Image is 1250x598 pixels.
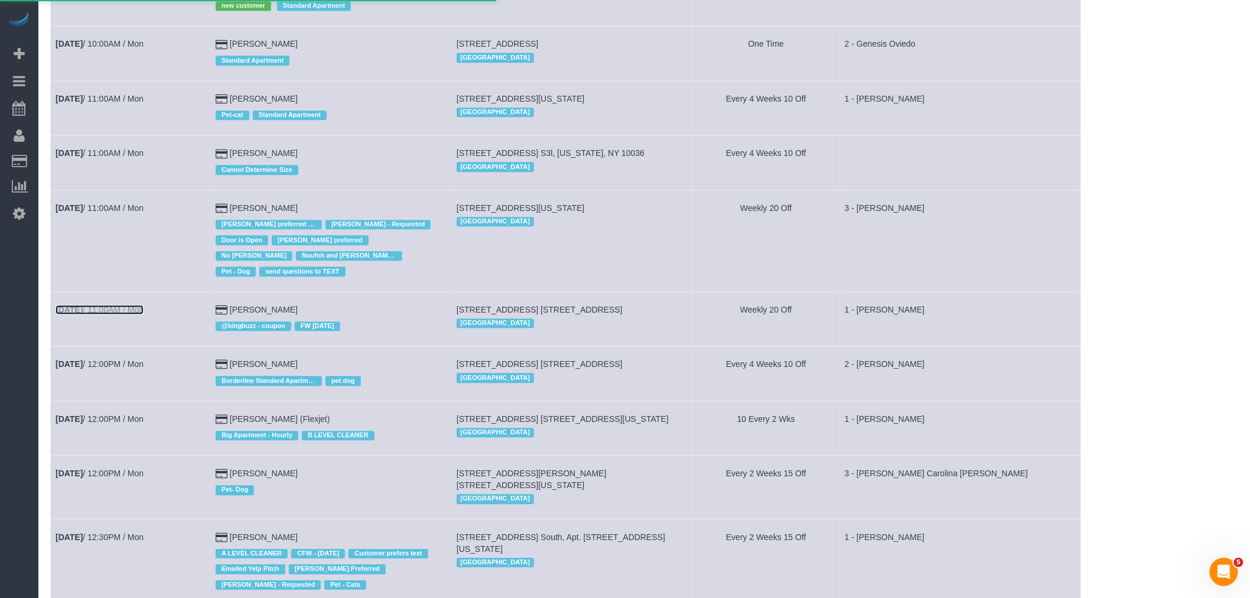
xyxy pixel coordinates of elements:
[51,135,211,190] td: Schedule date
[56,203,83,213] b: [DATE]
[211,401,452,455] td: Customer
[216,56,289,65] span: Standard Apartment
[56,94,83,103] b: [DATE]
[51,456,211,519] td: Schedule date
[230,39,298,48] a: [PERSON_NAME]
[457,159,688,174] div: Location
[216,549,288,558] span: A LEVEL CLEANER
[452,346,693,401] td: Service location
[211,291,452,346] td: Customer
[457,162,534,171] span: [GEOGRAPHIC_DATA]
[457,108,534,117] span: [GEOGRAPHIC_DATA]
[1210,558,1238,586] iframe: Intercom live chat
[230,359,298,369] a: [PERSON_NAME]
[349,549,428,558] span: Customer prefers text
[452,291,693,346] td: Service location
[457,39,538,48] span: [STREET_ADDRESS]
[230,94,298,103] a: [PERSON_NAME]
[692,346,839,401] td: Frequency
[272,235,369,245] span: [PERSON_NAME] preferred
[216,306,227,314] i: Credit Card Payment
[253,110,327,120] span: Standard Apartment
[56,148,144,158] a: [DATE]/ 11:00AM / Mon
[840,291,1081,346] td: Assigned to
[230,305,298,314] a: [PERSON_NAME]
[56,359,144,369] a: [DATE]/ 12:00PM / Mon
[259,266,345,276] span: send questions to TEXT
[230,203,298,213] a: [PERSON_NAME]
[457,105,688,120] div: Location
[216,534,227,542] i: Credit Card Payment
[457,50,688,65] div: Location
[56,469,83,478] b: [DATE]
[840,26,1081,80] td: Assigned to
[452,80,693,135] td: Service location
[325,220,431,229] span: [PERSON_NAME] - Requested
[457,305,623,314] span: [STREET_ADDRESS] [STREET_ADDRESS]
[56,359,83,369] b: [DATE]
[216,165,298,174] span: Cannot Determine Size
[216,251,292,261] span: No [PERSON_NAME]
[51,26,211,80] td: Schedule date
[457,494,534,503] span: [GEOGRAPHIC_DATA]
[457,532,665,554] span: [STREET_ADDRESS] South, Apt. [STREET_ADDRESS][US_STATE]
[692,135,839,190] td: Frequency
[216,204,227,213] i: Credit Card Payment
[457,555,688,570] div: Location
[230,148,298,158] a: [PERSON_NAME]
[302,431,374,440] span: B LEVEL CLEANER
[457,414,669,424] span: [STREET_ADDRESS] [STREET_ADDRESS][US_STATE]
[325,376,361,385] span: pet dog
[56,39,144,48] a: [DATE]/ 10:00AM / Mon
[840,80,1081,135] td: Assigned to
[216,110,249,120] span: Pet-cat
[457,316,688,331] div: Location
[211,190,452,291] td: Customer
[457,214,688,229] div: Location
[324,580,366,590] span: Pet - Cats
[56,414,83,424] b: [DATE]
[7,12,31,28] a: Automaid Logo
[692,456,839,519] td: Frequency
[56,305,144,314] a: [DATE]/ 11:00AM / Mon
[457,203,585,213] span: [STREET_ADDRESS][US_STATE]
[216,431,298,440] span: Big Apartment - Hourly
[216,95,227,103] i: Credit Card Payment
[452,401,693,455] td: Service location
[56,94,144,103] a: [DATE]/ 11:00AM / Mon
[56,203,144,213] a: [DATE]/ 11:00AM / Mon
[452,190,693,291] td: Service location
[216,580,321,590] span: [PERSON_NAME] - Requested
[56,39,83,48] b: [DATE]
[51,80,211,135] td: Schedule date
[840,190,1081,291] td: Assigned to
[211,26,452,80] td: Customer
[216,235,268,245] span: Door is Open
[452,135,693,190] td: Service location
[457,469,607,490] span: [STREET_ADDRESS][PERSON_NAME] [STREET_ADDRESS][US_STATE]
[230,532,298,542] a: [PERSON_NAME]
[457,53,534,62] span: [GEOGRAPHIC_DATA]
[692,80,839,135] td: Frequency
[230,414,330,424] a: [PERSON_NAME] (Flexjet)
[211,135,452,190] td: Customer
[216,564,285,574] span: Emailed Yelp Pitch
[692,190,839,291] td: Frequency
[692,291,839,346] td: Frequency
[216,485,254,495] span: Pet- Dog
[51,190,211,291] td: Schedule date
[840,346,1081,401] td: Assigned to
[216,321,291,331] span: @bingbuzz - coupon
[692,401,839,455] td: Frequency
[840,401,1081,455] td: Assigned to
[56,305,83,314] b: [DATE]
[51,291,211,346] td: Schedule date
[457,370,688,385] div: Location
[211,346,452,401] td: Customer
[296,251,402,261] span: Noufoh and [PERSON_NAME] requested
[457,373,534,382] span: [GEOGRAPHIC_DATA]
[56,532,83,542] b: [DATE]
[56,532,144,542] a: [DATE]/ 12:30PM / Mon
[216,220,322,229] span: [PERSON_NAME] preferred - Mondays
[289,564,386,574] span: [PERSON_NAME] Preferred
